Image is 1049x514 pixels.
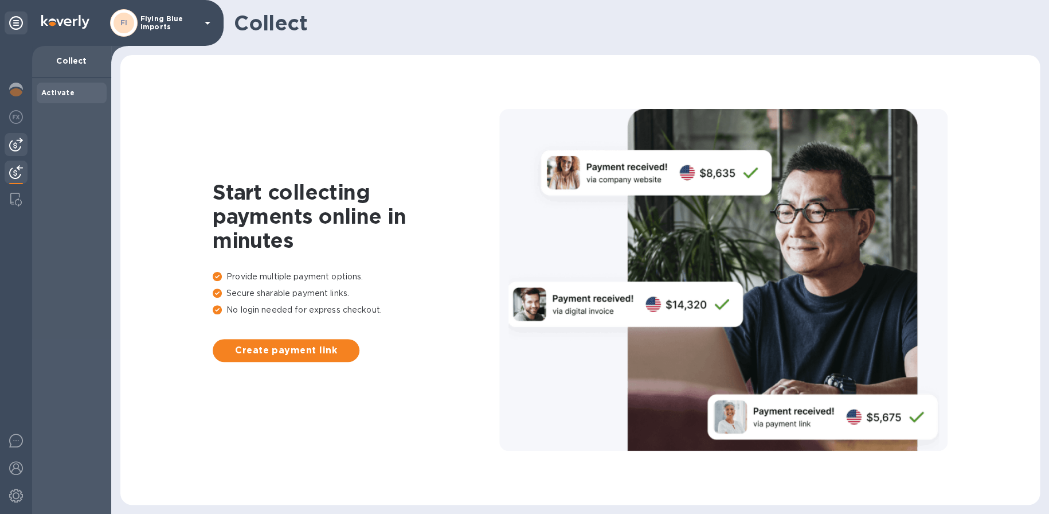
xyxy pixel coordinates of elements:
b: FI [120,18,128,27]
span: Create payment link [222,344,350,357]
b: Activate [41,88,75,97]
p: Flying Blue Imports [140,15,198,31]
h1: Collect [234,11,1031,35]
p: Provide multiple payment options. [213,271,499,283]
p: No login needed for express checkout. [213,304,499,316]
button: Create payment link [213,339,359,362]
img: Foreign exchange [9,110,23,124]
div: Unpin categories [5,11,28,34]
h1: Start collecting payments online in minutes [213,180,499,252]
p: Collect [41,55,102,67]
p: Secure sharable payment links. [213,287,499,299]
img: Logo [41,15,89,29]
